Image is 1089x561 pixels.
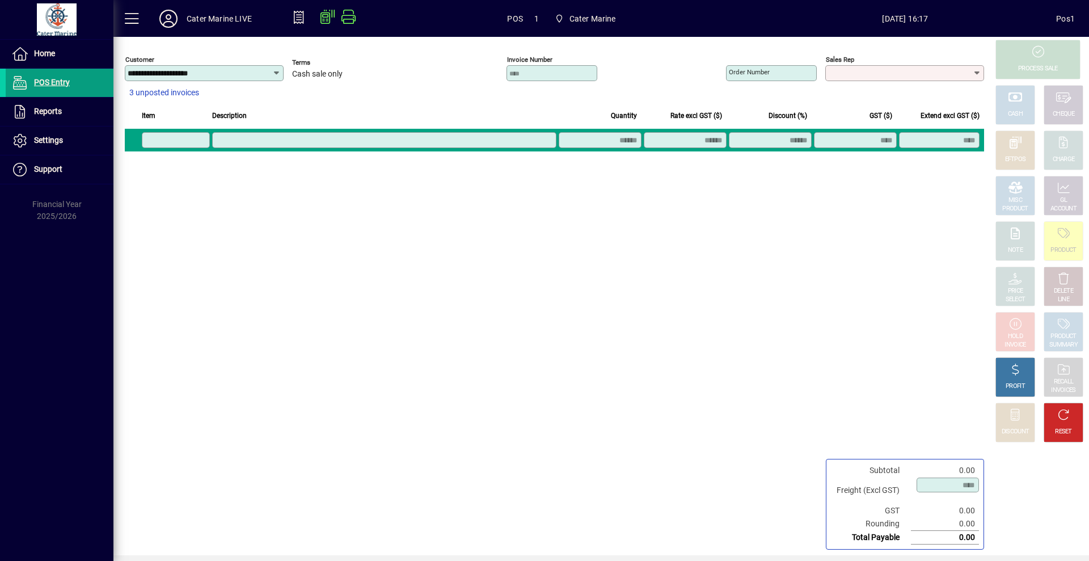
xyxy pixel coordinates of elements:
span: Terms [292,59,360,66]
div: PRODUCT [1002,205,1028,213]
span: Cash sale only [292,70,343,79]
div: PRICE [1008,287,1023,296]
div: RESET [1055,428,1072,436]
div: MISC [1008,196,1022,205]
div: EFTPOS [1005,155,1026,164]
span: Support [34,164,62,174]
span: Home [34,49,55,58]
div: CHEQUE [1053,110,1074,119]
a: Support [6,155,113,184]
td: Total Payable [831,531,911,545]
mat-label: Sales rep [826,56,854,64]
span: Description [212,109,247,122]
div: RECALL [1054,378,1074,386]
div: ACCOUNT [1050,205,1077,213]
div: Pos1 [1056,10,1075,28]
div: NOTE [1008,246,1023,255]
span: 1 [534,10,539,28]
span: [DATE] 16:17 [754,10,1057,28]
div: HOLD [1008,332,1023,341]
td: GST [831,504,911,517]
div: CASH [1008,110,1023,119]
span: Cater Marine [569,10,616,28]
a: Home [6,40,113,68]
div: INVOICE [1004,341,1025,349]
div: PROCESS SALE [1018,65,1058,73]
span: Discount (%) [769,109,807,122]
mat-label: Customer [125,56,154,64]
span: Reports [34,107,62,116]
a: Reports [6,98,113,126]
div: PROFIT [1006,382,1025,391]
span: Quantity [611,109,637,122]
span: Settings [34,136,63,145]
div: CHARGE [1053,155,1075,164]
span: Item [142,109,155,122]
div: Cater Marine LIVE [187,10,252,28]
mat-label: Invoice number [507,56,552,64]
span: Cater Marine [550,9,621,29]
button: 3 unposted invoices [125,83,204,103]
td: Freight (Excl GST) [831,477,911,504]
div: LINE [1058,296,1069,304]
div: PRODUCT [1050,246,1076,255]
div: DISCOUNT [1002,428,1029,436]
span: POS Entry [34,78,70,87]
td: Rounding [831,517,911,531]
span: Rate excl GST ($) [670,109,722,122]
td: 0.00 [911,504,979,517]
span: Extend excl GST ($) [921,109,980,122]
span: POS [507,10,523,28]
div: SUMMARY [1049,341,1078,349]
button: Profile [150,9,187,29]
td: 0.00 [911,531,979,545]
div: PRODUCT [1050,332,1076,341]
td: 0.00 [911,517,979,531]
mat-label: Order number [729,68,770,76]
span: GST ($) [869,109,892,122]
div: INVOICES [1051,386,1075,395]
div: SELECT [1006,296,1025,304]
a: Settings [6,126,113,155]
td: 0.00 [911,464,979,477]
span: 3 unposted invoices [129,87,199,99]
div: DELETE [1054,287,1073,296]
div: GL [1060,196,1067,205]
td: Subtotal [831,464,911,477]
